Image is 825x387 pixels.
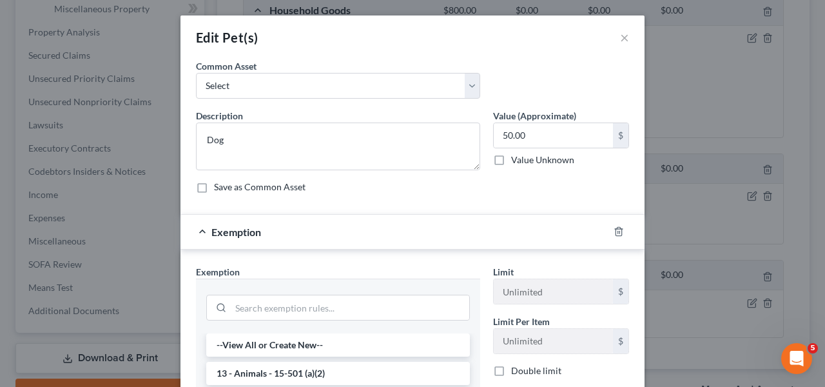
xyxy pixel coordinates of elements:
input: 0.00 [494,123,613,148]
label: Value Unknown [511,154,574,166]
input: -- [494,279,613,304]
div: Edit Pet(s) [196,28,258,46]
label: Value (Approximate) [493,109,576,123]
span: Limit [493,266,514,277]
span: Description [196,110,243,121]
li: --View All or Create New-- [206,333,470,357]
div: $ [613,329,628,353]
input: Search exemption rules... [231,295,469,320]
label: Double limit [511,364,561,377]
span: 5 [808,343,818,353]
li: 13 - Animals - 15-501 (a)(2) [206,362,470,385]
label: Limit Per Item [493,315,550,328]
div: $ [613,123,628,148]
iframe: Intercom live chat [781,343,812,374]
span: Exemption [211,226,261,238]
div: $ [613,279,628,304]
button: × [620,30,629,45]
input: -- [494,329,613,353]
label: Common Asset [196,59,257,73]
span: Exemption [196,266,240,277]
label: Save as Common Asset [214,181,306,193]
